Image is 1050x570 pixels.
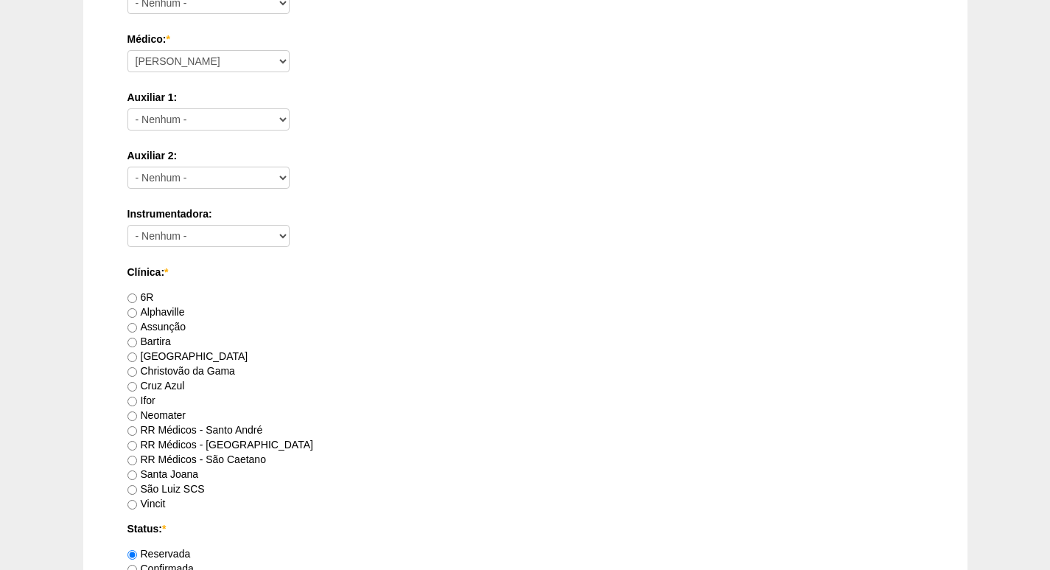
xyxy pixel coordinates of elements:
label: RR Médicos - Santo André [127,424,263,436]
label: Clínica: [127,265,923,279]
label: Status: [127,521,923,536]
label: [GEOGRAPHIC_DATA] [127,350,248,362]
input: Santa Joana [127,470,137,480]
label: Cruz Azul [127,380,185,392]
label: Santa Joana [127,468,199,480]
input: Alphaville [127,308,137,318]
input: RR Médicos - [GEOGRAPHIC_DATA] [127,441,137,451]
input: RR Médicos - Santo André [127,426,137,436]
label: Auxiliar 1: [127,90,923,105]
label: Instrumentadora: [127,206,923,221]
label: Bartira [127,336,171,347]
label: Reservada [127,548,191,560]
label: Auxiliar 2: [127,148,923,163]
span: Este campo é obrigatório. [164,266,168,278]
input: Reservada [127,550,137,560]
label: Christovão da Gama [127,365,235,377]
input: Ifor [127,397,137,406]
input: Vincit [127,500,137,510]
label: Neomater [127,409,186,421]
label: São Luiz SCS [127,483,205,495]
label: 6R [127,291,154,303]
label: Vincit [127,498,166,510]
input: Christovão da Gama [127,367,137,377]
label: Ifor [127,395,155,406]
input: [GEOGRAPHIC_DATA] [127,352,137,362]
input: Assunção [127,323,137,333]
label: Assunção [127,321,186,333]
input: 6R [127,293,137,303]
input: São Luiz SCS [127,485,137,495]
label: Médico: [127,32,923,46]
input: RR Médicos - São Caetano [127,456,137,465]
span: Este campo é obrigatório. [166,33,169,45]
span: Este campo é obrigatório. [162,523,166,535]
input: Bartira [127,338,137,347]
label: RR Médicos - São Caetano [127,453,266,465]
input: Cruz Azul [127,382,137,392]
input: Neomater [127,411,137,421]
label: Alphaville [127,306,185,318]
label: RR Médicos - [GEOGRAPHIC_DATA] [127,439,313,451]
